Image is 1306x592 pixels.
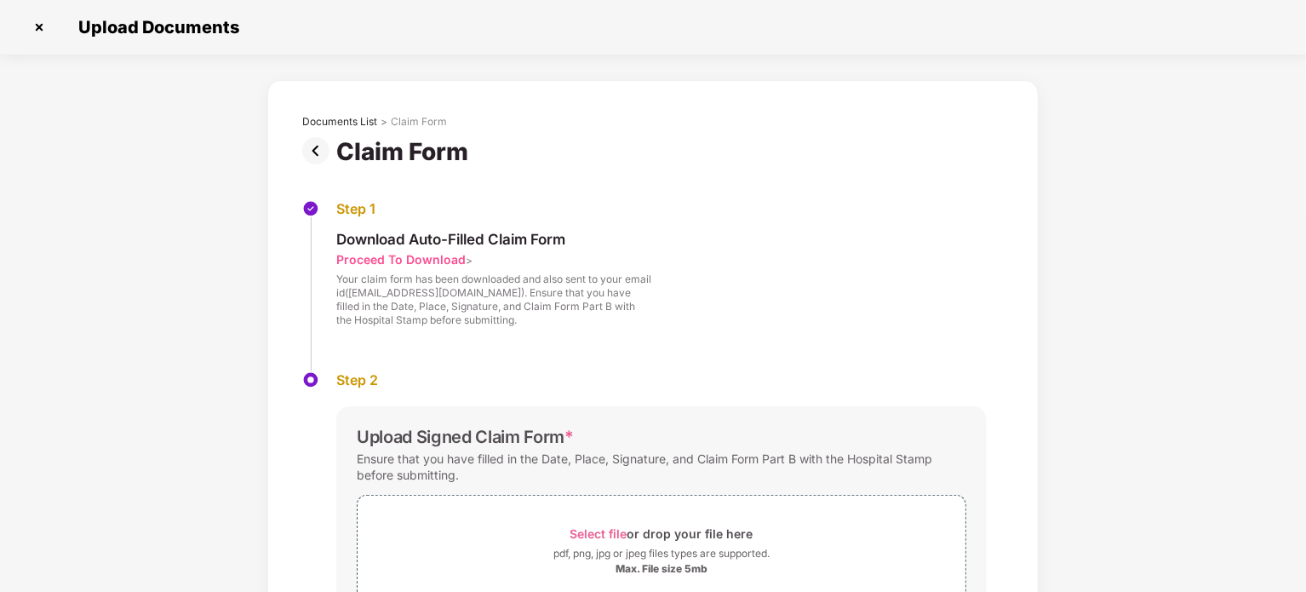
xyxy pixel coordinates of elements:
div: Step 1 [336,200,651,218]
div: Upload Signed Claim Form [357,427,574,447]
div: Your claim form has been downloaded and also sent to your email id([EMAIL_ADDRESS][DOMAIN_NAME]).... [336,273,651,327]
img: svg+xml;base64,PHN2ZyBpZD0iUHJldi0zMngzMiIgeG1sbnM9Imh0dHA6Ly93d3cudzMub3JnLzIwMDAvc3ZnIiB3aWR0aD... [302,137,336,164]
img: svg+xml;base64,PHN2ZyBpZD0iQ3Jvc3MtMzJ4MzIiIHhtbG5zPSJodHRwOi8vd3d3LnczLm9yZy8yMDAwL3N2ZyIgd2lkdG... [26,14,53,41]
span: Select fileor drop your file herepdf, png, jpg or jpeg files types are supported.Max. File size 5mb [358,509,965,589]
span: > [466,254,473,267]
span: Upload Documents [61,17,248,37]
div: Download Auto-Filled Claim Form [336,230,651,249]
div: Documents List [302,115,377,129]
span: Select file [570,526,627,541]
img: svg+xml;base64,PHN2ZyBpZD0iU3RlcC1Eb25lLTMyeDMyIiB4bWxucz0iaHR0cDovL3d3dy53My5vcmcvMjAwMC9zdmciIH... [302,200,319,217]
div: or drop your file here [570,522,753,545]
div: Step 2 [336,371,987,389]
img: svg+xml;base64,PHN2ZyBpZD0iU3RlcC1BY3RpdmUtMzJ4MzIiIHhtbG5zPSJodHRwOi8vd3d3LnczLm9yZy8yMDAwL3N2Zy... [302,371,319,388]
div: pdf, png, jpg or jpeg files types are supported. [553,545,770,562]
div: Max. File size 5mb [616,562,707,576]
div: Ensure that you have filled in the Date, Place, Signature, and Claim Form Part B with the Hospita... [357,447,966,486]
div: Claim Form [391,115,447,129]
div: > [381,115,387,129]
div: Proceed To Download [336,251,466,267]
div: Claim Form [336,137,475,166]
